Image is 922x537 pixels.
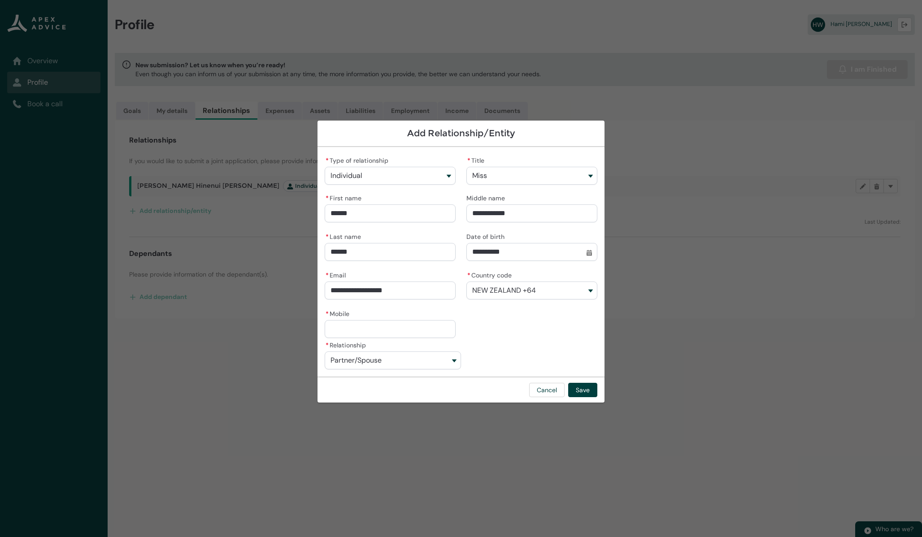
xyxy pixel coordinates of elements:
[326,233,329,241] abbr: required
[326,341,329,349] abbr: required
[466,154,488,165] label: Title
[325,167,456,185] button: Type of relationship
[325,154,392,165] label: Type of relationship
[325,351,461,369] button: Relationship
[466,192,509,203] label: Middle name
[326,194,329,202] abbr: required
[529,383,565,397] button: Cancel
[325,307,353,318] label: Mobile
[325,128,597,139] h1: Add Relationship/Entity
[467,156,470,165] abbr: required
[467,271,470,279] abbr: required
[325,192,365,203] label: First name
[325,339,370,350] label: Relationship
[326,156,329,165] abbr: required
[326,310,329,318] abbr: required
[325,269,349,280] label: Email
[331,356,382,364] span: Partner/Spouse
[466,281,597,299] button: Country code
[466,167,597,185] button: Title
[472,172,487,180] span: Miss
[466,269,515,280] label: Country code
[568,383,597,397] button: Save
[326,271,329,279] abbr: required
[472,286,536,294] span: NEW ZEALAND +64
[331,172,362,180] span: Individual
[325,230,365,241] label: Last name
[466,230,508,241] label: Date of birth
